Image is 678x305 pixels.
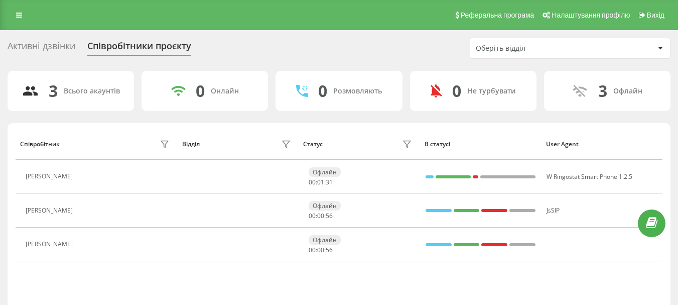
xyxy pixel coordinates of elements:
span: 56 [326,246,333,254]
div: Онлайн [211,87,239,95]
span: 01 [317,178,324,186]
div: Офлайн [309,201,341,211]
span: JsSIP [547,206,560,215]
div: 0 [196,81,205,100]
span: 00 [317,212,324,220]
div: Статус [303,141,323,148]
span: 31 [326,178,333,186]
div: 0 [318,81,327,100]
div: Співробітник [20,141,60,148]
div: Всього акаунтів [64,87,120,95]
div: 3 [49,81,58,100]
div: [PERSON_NAME] [26,173,75,180]
div: : : [309,247,333,254]
div: User Agent [546,141,658,148]
span: W Ringostat Smart Phone 1.2.5 [547,172,632,181]
div: Офлайн [309,235,341,245]
span: Вихід [647,11,664,19]
div: Розмовляють [333,87,382,95]
span: 00 [309,212,316,220]
div: В статусі [425,141,536,148]
span: Налаштування профілю [552,11,630,19]
div: Офлайн [613,87,642,95]
div: Не турбувати [467,87,516,95]
div: 3 [598,81,607,100]
span: 00 [309,246,316,254]
div: Активні дзвінки [8,41,75,56]
span: 00 [317,246,324,254]
div: [PERSON_NAME] [26,241,75,248]
span: 56 [326,212,333,220]
div: 0 [452,81,461,100]
span: 00 [309,178,316,186]
div: [PERSON_NAME] [26,207,75,214]
div: : : [309,179,333,186]
div: : : [309,213,333,220]
div: Відділ [182,141,200,148]
span: Реферальна програма [461,11,534,19]
div: Співробітники проєкту [87,41,191,56]
div: Офлайн [309,167,341,177]
div: Оберіть відділ [476,44,596,53]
